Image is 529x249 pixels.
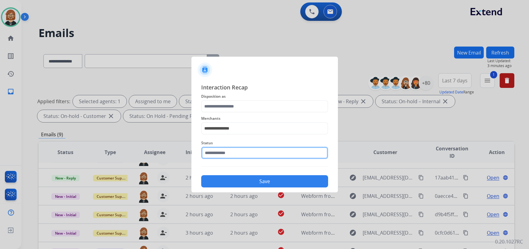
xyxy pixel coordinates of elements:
[201,115,328,122] span: Merchants
[201,175,328,187] button: Save
[495,238,523,245] p: 0.20.1027RC
[201,83,328,93] span: Interaction Recap
[201,93,328,100] span: Disposition as
[201,139,328,147] span: Status
[198,62,212,77] img: contactIcon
